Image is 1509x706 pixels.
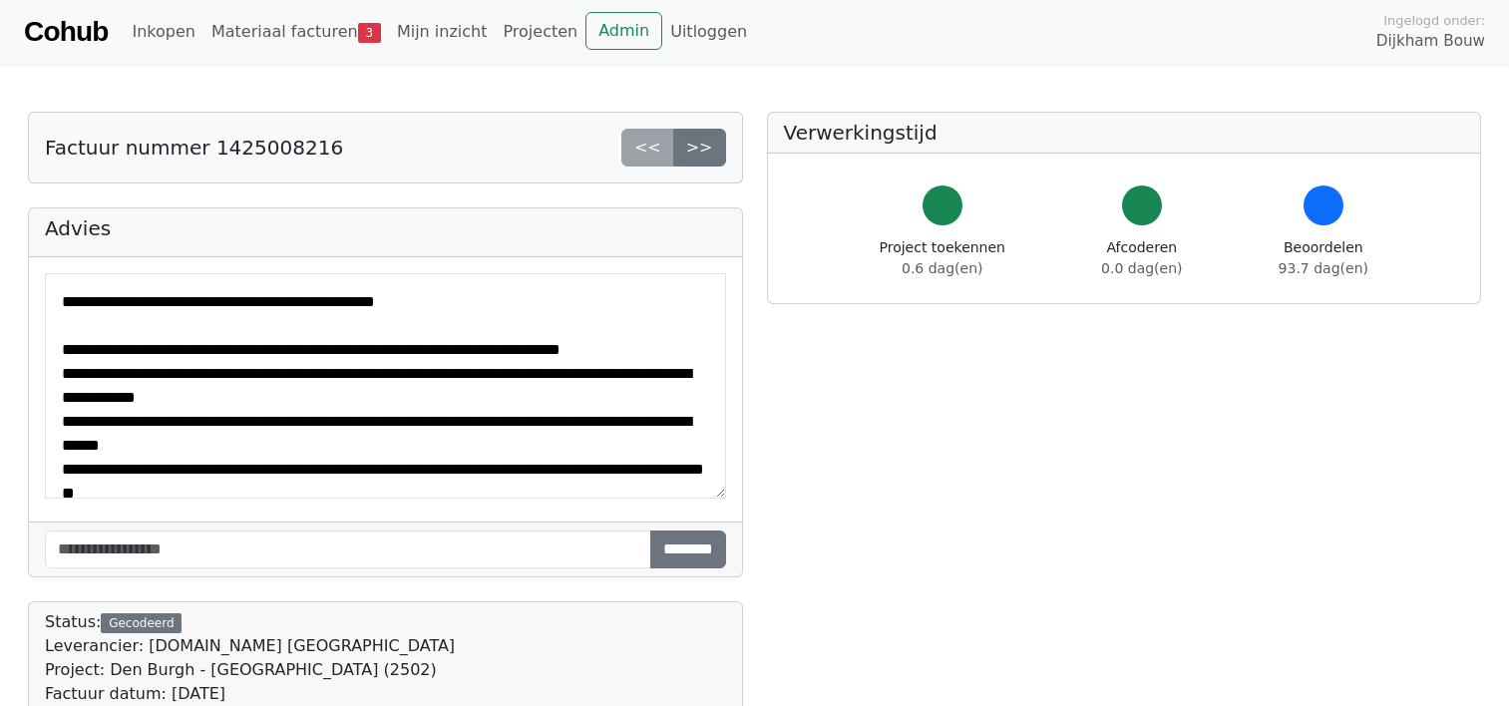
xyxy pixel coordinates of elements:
[585,12,662,50] a: Admin
[45,610,455,706] div: Status:
[902,260,982,276] span: 0.6 dag(en)
[784,121,1465,145] h5: Verwerkingstijd
[1383,11,1485,30] span: Ingelogd onder:
[1279,237,1368,279] div: Beoordelen
[1376,30,1485,53] span: Dijkham Bouw
[24,8,108,56] a: Cohub
[45,136,343,160] h5: Factuur nummer 1425008216
[662,12,755,52] a: Uitloggen
[45,682,455,706] div: Factuur datum: [DATE]
[673,129,726,167] a: >>
[495,12,585,52] a: Projecten
[358,23,381,43] span: 3
[880,237,1005,279] div: Project toekennen
[1101,237,1182,279] div: Afcoderen
[389,12,496,52] a: Mijn inzicht
[203,12,389,52] a: Materiaal facturen3
[1279,260,1368,276] span: 93.7 dag(en)
[101,613,182,633] div: Gecodeerd
[45,216,726,240] h5: Advies
[45,634,455,658] div: Leverancier: [DOMAIN_NAME] [GEOGRAPHIC_DATA]
[124,12,202,52] a: Inkopen
[1101,260,1182,276] span: 0.0 dag(en)
[45,658,455,682] div: Project: Den Burgh - [GEOGRAPHIC_DATA] (2502)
